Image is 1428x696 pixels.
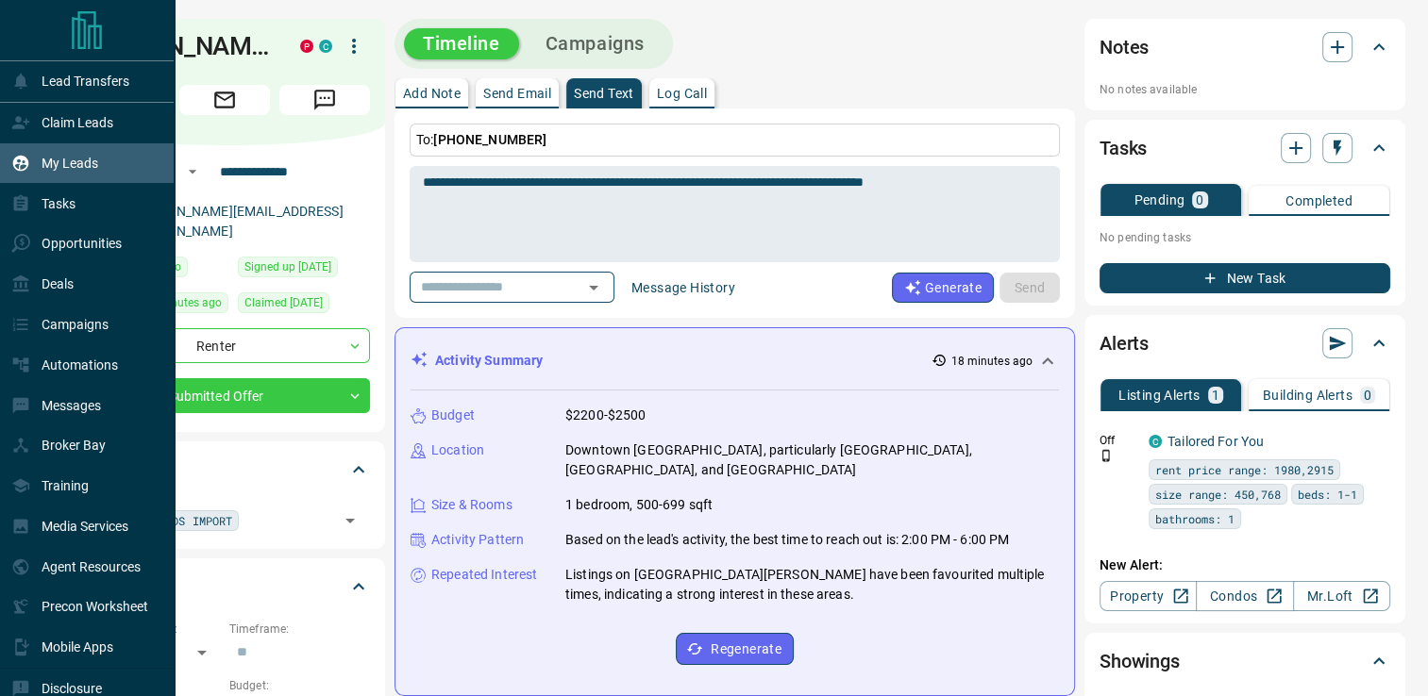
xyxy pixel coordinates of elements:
[1196,581,1293,611] a: Condos
[1212,389,1219,402] p: 1
[431,495,512,515] p: Size & Rooms
[244,257,331,276] span: Signed up [DATE]
[1134,193,1184,207] p: Pending
[1155,509,1235,528] span: bathrooms: 1
[238,292,370,319] div: Fri Apr 25 2025
[410,124,1060,157] p: To:
[1155,485,1281,504] span: size range: 450,768
[79,31,272,61] h1: [PERSON_NAME]
[1100,581,1197,611] a: Property
[431,440,484,460] p: Location
[431,530,524,550] p: Activity Pattern
[1263,389,1352,402] p: Building Alerts
[1100,224,1390,252] p: No pending tasks
[181,160,204,183] button: Open
[1100,32,1149,62] h2: Notes
[1293,581,1390,611] a: Mr.Loft
[1100,555,1390,575] p: New Alert:
[1100,81,1390,98] p: No notes available
[1100,638,1390,684] div: Showings
[1155,460,1334,479] span: rent price range: 1980,2915
[1100,133,1147,163] h2: Tasks
[1100,646,1180,676] h2: Showings
[565,495,713,515] p: 1 bedroom, 500-699 sqft
[1118,389,1201,402] p: Listing Alerts
[79,378,370,413] div: Submitted Offer
[229,621,370,638] p: Timeframe:
[229,677,370,694] p: Budget:
[433,132,546,147] span: [PHONE_NUMBER]
[565,565,1059,605] p: Listings on [GEOGRAPHIC_DATA][PERSON_NAME] have been favourited multiple times, indicating a stro...
[676,633,794,665] button: Regenerate
[431,406,475,425] p: Budget
[403,87,461,100] p: Add Note
[179,85,270,115] span: Email
[1100,263,1390,293] button: New Task
[435,351,543,371] p: Activity Summary
[1100,25,1390,70] div: Notes
[657,87,707,100] p: Log Call
[580,274,607,301] button: Open
[892,273,994,303] button: Generate
[1100,432,1137,449] p: Off
[79,447,370,492] div: Tags
[431,565,537,585] p: Repeated Interest
[319,40,332,53] div: condos.ca
[527,28,664,59] button: Campaigns
[565,530,1009,550] p: Based on the lead's activity, the best time to reach out is: 2:00 PM - 6:00 PM
[79,564,370,609] div: Criteria
[244,293,323,312] span: Claimed [DATE]
[565,440,1059,480] p: Downtown [GEOGRAPHIC_DATA], particularly [GEOGRAPHIC_DATA], [GEOGRAPHIC_DATA], and [GEOGRAPHIC_DATA]
[1100,125,1390,171] div: Tasks
[130,204,344,239] a: [PERSON_NAME][EMAIL_ADDRESS][DOMAIN_NAME]
[565,406,646,425] p: $2200-$2500
[1298,485,1357,504] span: beds: 1-1
[1285,194,1352,207] p: Completed
[1364,389,1371,402] p: 0
[279,85,370,115] span: Message
[1168,434,1264,449] a: Tailored For You
[950,353,1033,370] p: 18 minutes ago
[620,273,747,303] button: Message History
[574,87,634,100] p: Send Text
[1100,328,1149,358] h2: Alerts
[238,257,370,283] div: Fri Apr 25 2025
[404,28,519,59] button: Timeline
[337,507,363,534] button: Open
[483,87,551,100] p: Send Email
[1196,193,1203,207] p: 0
[79,328,370,363] div: Renter
[411,343,1059,378] div: Activity Summary18 minutes ago
[300,40,313,53] div: property.ca
[1100,321,1390,366] div: Alerts
[1149,435,1162,448] div: condos.ca
[1100,449,1113,462] svg: Push Notification Only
